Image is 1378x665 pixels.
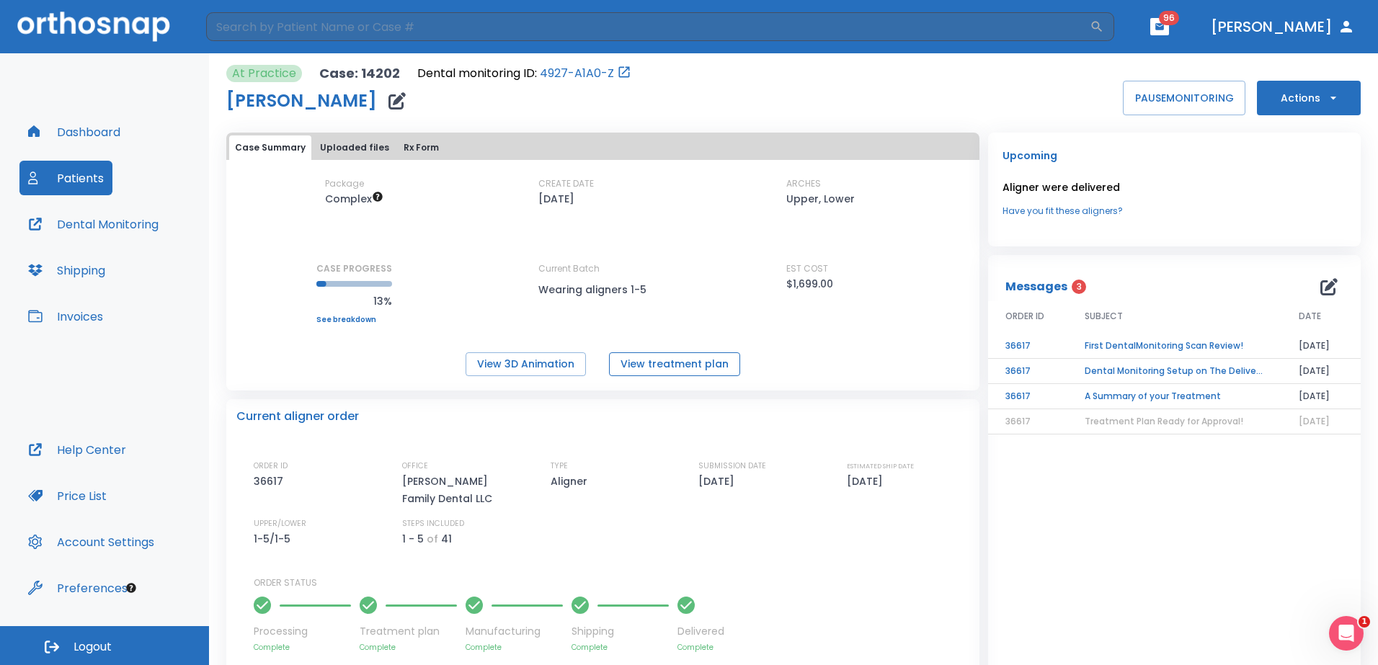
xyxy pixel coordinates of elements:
p: EST COST [786,262,828,275]
p: ESTIMATED SHIP DATE [847,460,914,473]
img: Orthosnap [17,12,170,41]
button: Uploaded files [314,135,395,160]
p: $1,699.00 [786,275,833,293]
p: 13% [316,293,392,310]
p: of [427,530,438,548]
p: CASE PROGRESS [316,262,392,275]
span: Logout [74,639,112,655]
iframe: Intercom live chat [1329,616,1364,651]
p: Current aligner order [236,408,359,425]
p: Upper, Lower [786,190,855,207]
button: Price List [19,478,115,513]
a: 4927-A1A0-Z [540,65,614,82]
td: A Summary of your Treatment [1067,384,1281,409]
span: 36617 [1005,415,1031,427]
p: ARCHES [786,177,821,190]
p: Messages [1005,278,1067,295]
span: DATE [1299,310,1321,323]
p: Wearing aligners 1-5 [538,281,668,298]
p: 1 - 5 [402,530,424,548]
div: Tooltip anchor [125,581,138,594]
button: [PERSON_NAME] [1205,14,1361,40]
p: Aligner were delivered [1003,179,1346,196]
p: CREATE DATE [538,177,594,190]
p: Dental monitoring ID: [417,65,537,82]
p: UPPER/LOWER [254,517,306,530]
p: Complete [254,642,351,653]
button: PAUSEMONITORING [1123,81,1245,115]
td: [DATE] [1281,334,1361,359]
p: Complete [360,642,457,653]
p: Delivered [677,624,724,639]
button: View treatment plan [609,352,740,376]
span: 3 [1072,280,1086,294]
span: 96 [1159,11,1179,25]
button: Invoices [19,299,112,334]
button: Patients [19,161,112,195]
td: [DATE] [1281,384,1361,409]
h1: [PERSON_NAME] [226,92,377,110]
span: SUBJECT [1085,310,1123,323]
p: [DATE] [538,190,574,207]
p: TYPE [551,460,568,473]
p: Aligner [551,473,592,490]
p: ORDER ID [254,460,288,473]
p: [PERSON_NAME] Family Dental LLC [402,473,525,507]
p: Processing [254,624,351,639]
button: Case Summary [229,135,311,160]
button: Help Center [19,432,135,467]
p: Package [325,177,364,190]
p: STEPS INCLUDED [402,517,464,530]
td: 36617 [988,384,1067,409]
button: Rx Form [398,135,445,160]
td: 36617 [988,334,1067,359]
p: Treatment plan [360,624,457,639]
button: View 3D Animation [466,352,586,376]
td: First DentalMonitoring Scan Review! [1067,334,1281,359]
span: Treatment Plan Ready for Approval! [1085,415,1243,427]
span: Up to 50 Steps (100 aligners) [325,192,383,206]
div: tabs [229,135,977,160]
p: 36617 [254,473,288,490]
a: Have you fit these aligners? [1003,205,1346,218]
p: Complete [572,642,669,653]
span: 1 [1359,616,1370,628]
p: 41 [441,530,452,548]
div: Open patient in dental monitoring portal [417,65,631,82]
a: See breakdown [316,316,392,324]
td: 36617 [988,359,1067,384]
p: Complete [466,642,563,653]
button: Dental Monitoring [19,207,167,241]
p: [DATE] [847,473,888,490]
td: [DATE] [1281,359,1361,384]
p: Complete [677,642,724,653]
p: Upcoming [1003,147,1346,164]
span: [DATE] [1299,415,1330,427]
button: Dashboard [19,115,129,149]
p: SUBMISSION DATE [698,460,766,473]
p: ORDER STATUS [254,576,969,589]
td: Dental Monitoring Setup on The Delivery Day [1067,359,1281,384]
p: At Practice [232,65,296,82]
p: Manufacturing [466,624,563,639]
input: Search by Patient Name or Case # [206,12,1090,41]
p: Current Batch [538,262,668,275]
p: Shipping [572,624,669,639]
p: 1-5/1-5 [254,530,295,548]
p: Case: 14202 [319,65,400,82]
span: ORDER ID [1005,310,1044,323]
button: Preferences [19,571,136,605]
button: Actions [1257,81,1361,115]
button: Account Settings [19,525,163,559]
button: Shipping [19,253,114,287]
p: OFFICE [402,460,428,473]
